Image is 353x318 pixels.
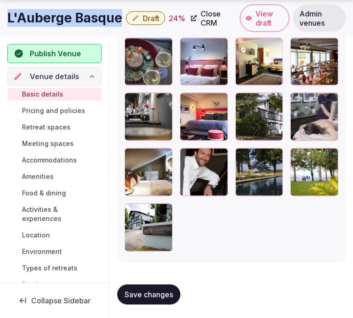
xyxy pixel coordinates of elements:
[22,90,63,99] span: Basic details
[7,170,102,183] a: Amenities
[235,148,283,196] div: Exterior_1_P.jpg
[290,148,338,196] div: exterior_2_P.jpg
[125,290,173,299] span: Save changes
[22,106,85,115] span: Pricing and policies
[290,38,338,86] div: restaurant_P.jpg
[7,203,102,225] a: Activities & experiences
[240,5,289,32] a: View draft
[7,137,102,150] a: Meeting spaces
[7,44,102,63] button: Publish Venue
[7,121,102,134] a: Retreat spaces
[22,189,66,198] span: Food & dining
[7,262,102,275] a: Types of retreats
[125,204,173,252] div: Exterior_P.jpg
[143,14,159,23] span: Draft
[30,71,79,82] span: Venue details
[235,93,283,141] div: Exterior_P.jpg
[22,139,74,148] span: Meeting spaces
[169,13,185,24] div: 24 %
[293,5,346,32] a: Admin venues
[201,9,231,27] span: Close CRM
[125,93,173,141] div: Other_P.jpg
[235,38,283,86] div: Deluxe_with_Balcony_P.jpg
[169,13,185,24] button: 24%
[7,245,102,258] a: Environment
[299,9,339,27] span: Admin venues
[22,231,50,240] span: Location
[180,148,228,196] div: Cedric_Bechade_P.jpg
[126,11,165,25] button: Draft
[117,285,180,305] button: Save changes
[7,9,122,27] h1: L'Auberge Basque
[125,148,173,196] div: Apartment_P.jpg
[22,247,62,256] span: Environment
[7,229,102,242] a: Location
[255,9,283,27] span: View draft
[7,187,102,199] a: Food & dining
[7,104,102,117] a: Pricing and policies
[22,156,77,165] span: Accommodations
[31,296,91,305] span: Collapse Sidebar
[185,5,236,32] a: Close CRM
[7,291,102,311] button: Collapse Sidebar
[290,93,338,141] div: treatment_room_P.jpg
[180,93,228,141] div: Superior_with_Terrace_P.jpg
[30,48,81,59] span: Publish Venue
[125,38,173,86] div: Exterior_3_P.jpg
[7,88,102,101] a: Basic details
[180,38,228,86] div: Classic_P.jpg
[22,123,71,132] span: Retreat spaces
[7,278,102,291] a: Brochures
[7,154,102,167] a: Accommodations
[22,280,54,289] span: Brochures
[22,264,77,273] span: Types of retreats
[22,172,54,181] span: Amenities
[22,205,98,223] span: Activities & experiences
